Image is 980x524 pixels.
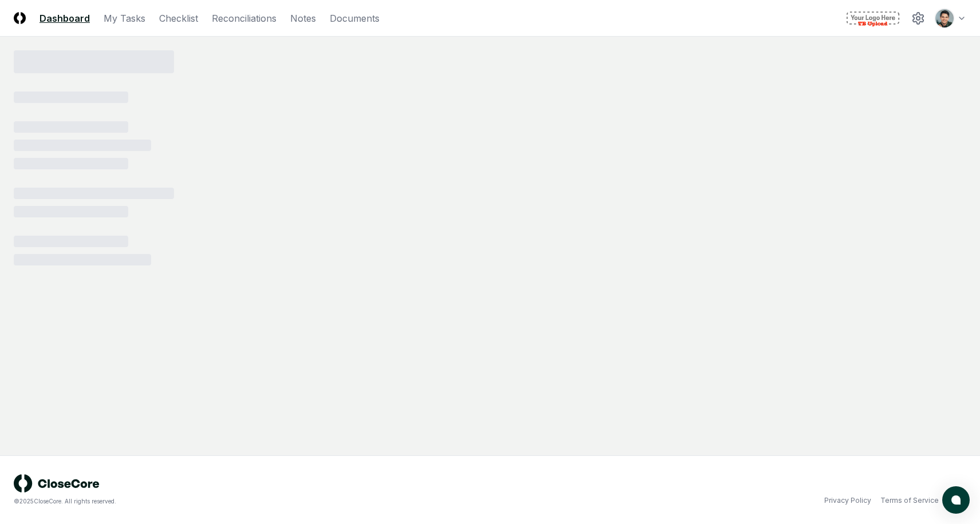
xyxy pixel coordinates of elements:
[935,9,954,27] img: d09822cc-9b6d-4858-8d66-9570c114c672_298d096e-1de5-4289-afae-be4cc58aa7ae.png
[14,474,100,493] img: logo
[159,11,198,25] a: Checklist
[942,486,970,514] button: atlas-launcher
[104,11,145,25] a: My Tasks
[290,11,316,25] a: Notes
[39,11,90,25] a: Dashboard
[844,9,902,27] img: TB Upload Demo logo
[330,11,380,25] a: Documents
[880,495,939,506] a: Terms of Service
[212,11,276,25] a: Reconciliations
[824,495,871,506] a: Privacy Policy
[14,497,490,506] div: © 2025 CloseCore. All rights reserved.
[14,12,26,24] img: Logo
